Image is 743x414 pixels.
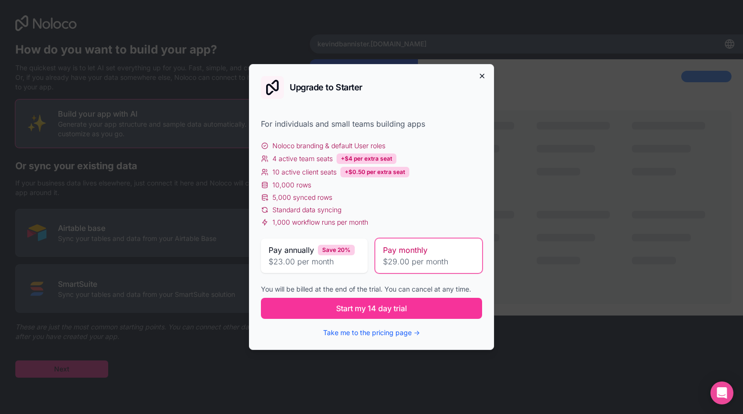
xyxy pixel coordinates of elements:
div: Save 20% [318,245,355,255]
span: Pay monthly [383,244,428,256]
span: Standard data syncing [272,205,341,215]
span: 10,000 rows [272,180,311,190]
span: 10 active client seats [272,167,337,177]
button: Take me to the pricing page → [323,328,420,338]
span: 4 active team seats [272,154,333,163]
button: Start my 14 day trial [261,298,482,319]
div: +$4 per extra seat [337,153,396,164]
span: $29.00 per month [383,256,474,267]
h2: Upgrade to Starter [290,83,362,92]
div: You will be billed at the end of the trial. You can cancel at any time. [261,284,482,294]
div: +$0.50 per extra seat [340,167,409,177]
span: Start my 14 day trial [336,303,407,314]
div: For individuals and small teams building apps [261,118,482,130]
span: Pay annually [269,244,314,256]
span: Noloco branding & default User roles [272,141,385,151]
span: $23.00 per month [269,256,360,267]
span: 5,000 synced rows [272,193,332,202]
button: Close [478,72,486,80]
span: 1,000 workflow runs per month [272,218,368,227]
